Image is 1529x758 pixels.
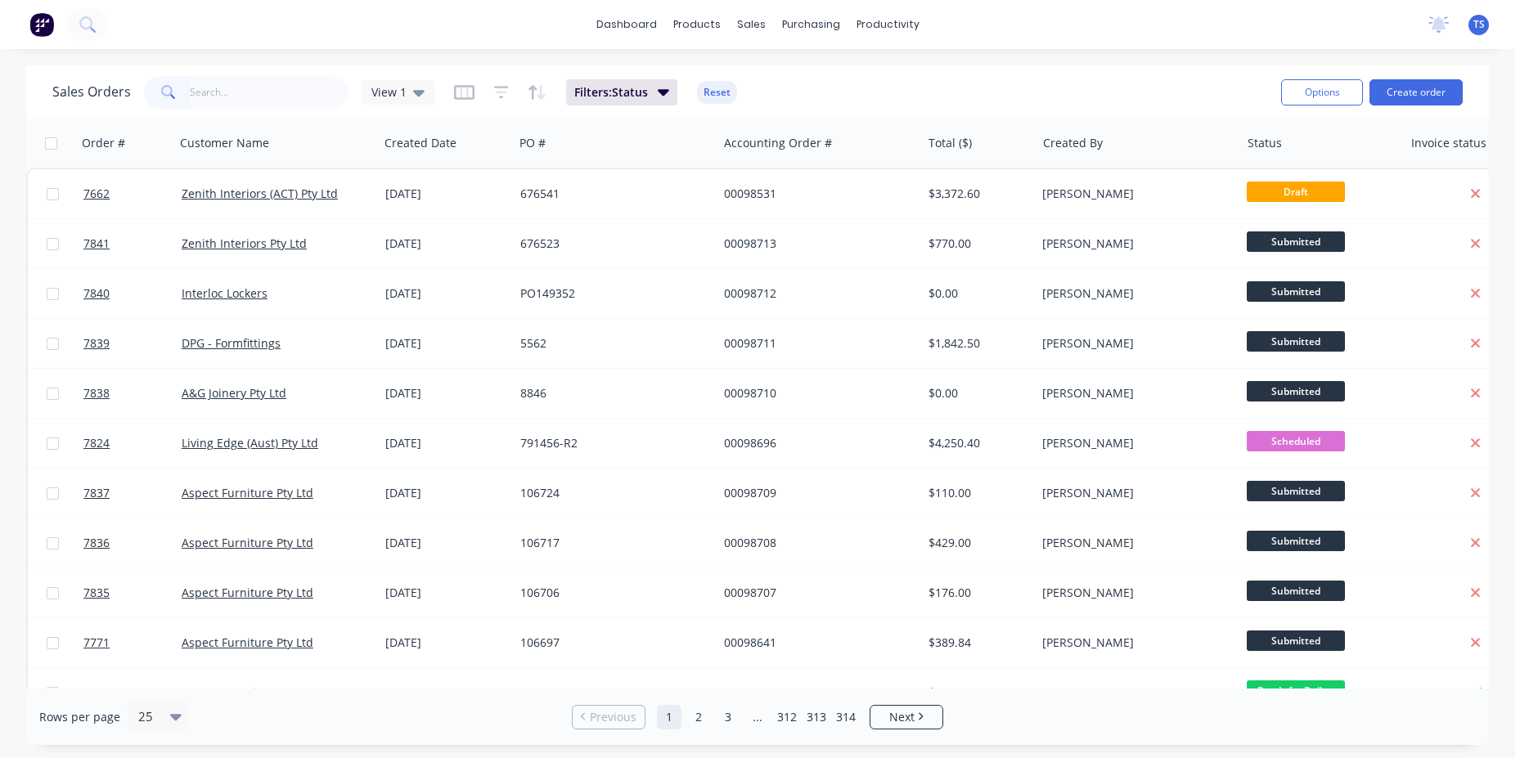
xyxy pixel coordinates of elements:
[929,435,1024,451] div: $4,250.40
[1042,635,1224,651] div: [PERSON_NAME]
[182,335,281,351] a: DPG - Formfittings
[83,285,110,302] span: 7840
[724,635,906,651] div: 00098641
[1042,435,1224,451] div: [PERSON_NAME]
[724,285,906,302] div: 00098712
[83,169,182,218] a: 7662
[83,369,182,418] a: 7838
[804,705,829,729] a: Page 313
[385,485,507,501] div: [DATE]
[83,518,182,567] a: 7836
[590,709,636,725] span: Previous
[182,535,313,550] a: Aspect Furniture Pty Ltd
[385,285,507,302] div: [DATE]
[724,385,906,401] div: 00098710
[724,485,906,501] div: 00098709
[574,84,648,101] span: Filters: Status
[182,585,313,600] a: Aspect Furniture Pty Ltd
[83,485,110,501] span: 7837
[520,235,702,252] div: 676523
[929,335,1024,352] div: $1,842.50
[724,235,906,252] div: 00098713
[870,709,942,725] a: Next page
[520,535,702,551] div: 106717
[724,435,906,451] div: 00098696
[385,235,507,252] div: [DATE]
[83,635,110,651] span: 7771
[1043,135,1103,151] div: Created By
[665,12,729,37] div: products
[83,535,110,551] span: 7836
[180,135,269,151] div: Customer Name
[385,535,507,551] div: [DATE]
[724,684,906,701] div: 00097849
[371,83,407,101] span: View 1
[1247,680,1345,701] span: Ready for Deliv...
[929,635,1024,651] div: $389.84
[520,385,702,401] div: 8846
[83,319,182,368] a: 7839
[83,568,182,617] a: 7835
[385,335,507,352] div: [DATE]
[520,285,702,302] div: PO149352
[1247,381,1345,401] span: Submitted
[385,684,507,701] div: [DATE]
[929,684,1024,701] div: $412.50
[1248,135,1282,151] div: Status
[929,585,1024,601] div: $176.00
[384,135,456,151] div: Created Date
[182,285,268,301] a: Interloc Lockers
[520,635,702,651] div: 106697
[385,585,507,601] div: [DATE]
[1247,531,1345,551] span: Submitted
[724,335,906,352] div: 00098711
[1247,431,1345,451] span: Scheduled
[657,705,681,729] a: Page 1 is your current page
[775,705,799,729] a: Page 312
[190,76,349,109] input: Search...
[83,469,182,518] a: 7837
[929,485,1024,501] div: $110.00
[182,235,307,251] a: Zenith Interiors Pty Ltd
[29,12,54,37] img: Factory
[724,535,906,551] div: 00098708
[83,335,110,352] span: 7839
[1042,335,1224,352] div: [PERSON_NAME]
[724,186,906,202] div: 00098531
[929,135,972,151] div: Total ($)
[520,435,702,451] div: 791456-R2
[83,385,110,401] span: 7838
[182,485,313,500] a: Aspect Furniture Pty Ltd
[1042,385,1224,401] div: [PERSON_NAME]
[385,435,507,451] div: [DATE]
[182,435,318,451] a: Living Edge (Aust) Pty Ltd
[83,668,182,717] a: 7008
[929,535,1024,551] div: $429.00
[929,235,1024,252] div: $770.00
[1042,535,1224,551] div: [PERSON_NAME]
[39,709,120,725] span: Rows per page
[520,684,702,701] div: PO-2299
[729,12,774,37] div: sales
[519,135,546,151] div: PO #
[697,81,737,104] button: Reset
[83,435,110,451] span: 7824
[1247,331,1345,352] span: Submitted
[1247,481,1345,501] span: Submitted
[1411,135,1486,151] div: Invoice status
[83,684,110,701] span: 7008
[1042,485,1224,501] div: [PERSON_NAME]
[83,618,182,667] a: 7771
[724,135,832,151] div: Accounting Order #
[1042,186,1224,202] div: [PERSON_NAME]
[182,684,271,700] a: Emanate Design
[1042,585,1224,601] div: [PERSON_NAME]
[385,385,507,401] div: [DATE]
[724,585,906,601] div: 00098707
[1473,17,1485,32] span: TS
[520,335,702,352] div: 5562
[182,385,286,401] a: A&G Joinery Pty Ltd
[889,709,915,725] span: Next
[83,585,110,601] span: 7835
[745,705,770,729] a: Jump forward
